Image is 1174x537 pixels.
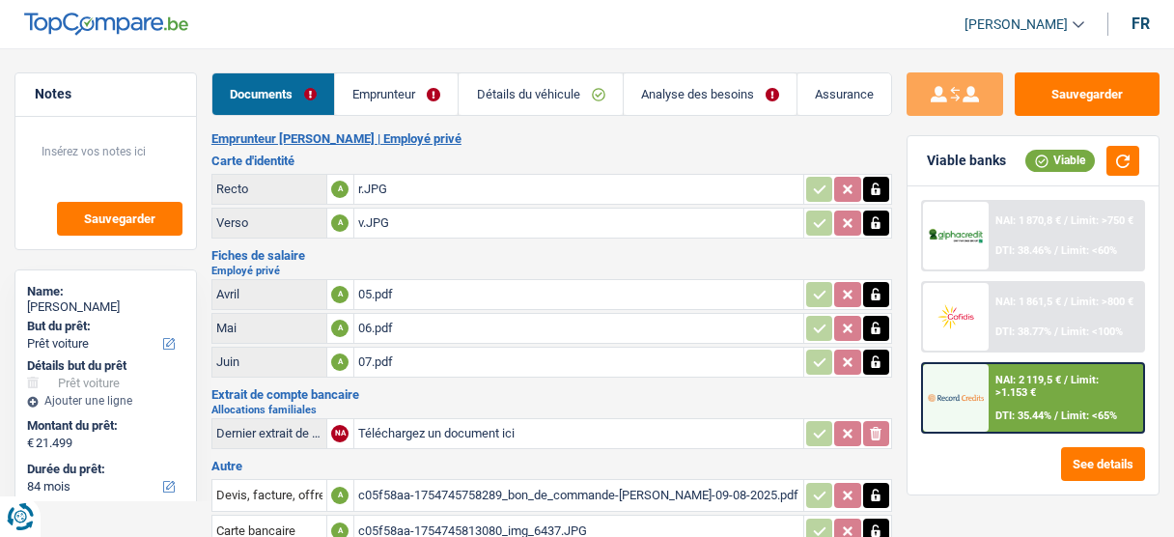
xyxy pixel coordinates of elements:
span: [PERSON_NAME] [964,16,1068,33]
a: Détails du véhicule [459,73,622,115]
h3: Extrait de compte bancaire [211,388,892,401]
h3: Fiches de salaire [211,249,892,262]
div: fr [1132,14,1150,33]
label: But du prêt: [27,319,181,334]
h5: Notes [35,86,177,102]
div: Viable [1025,150,1095,171]
div: 07.pdf [358,348,799,377]
div: Recto [216,182,322,196]
div: A [331,487,349,504]
h3: Carte d'identité [211,155,892,167]
span: / [1054,244,1058,257]
span: Limit: <65% [1061,410,1117,422]
span: / [1064,296,1068,308]
div: Détails but du prêt [27,358,184,374]
div: A [331,353,349,371]
span: DTI: 35.44% [995,410,1051,422]
div: 06.pdf [358,314,799,343]
div: Viable banks [927,153,1006,169]
span: DTI: 38.77% [995,325,1051,338]
h2: Allocations familiales [211,405,892,415]
div: A [331,214,349,232]
span: NAI: 2 119,5 € [995,374,1061,386]
span: DTI: 38.46% [995,244,1051,257]
span: Limit: >750 € [1071,214,1133,227]
button: Sauvegarder [1015,72,1160,116]
a: Analyse des besoins [624,73,797,115]
div: NA [331,425,349,442]
div: v.JPG [358,209,799,238]
div: Mai [216,321,322,335]
div: Ajouter une ligne [27,394,184,408]
a: Documents [212,73,334,115]
span: Limit: >1.153 € [995,374,1099,399]
img: TopCompare Logo [24,13,188,36]
span: / [1064,374,1068,386]
div: [PERSON_NAME] [27,299,184,315]
label: Montant du prêt: [27,418,181,434]
img: AlphaCredit [928,227,984,244]
span: Limit: <100% [1061,325,1123,338]
div: Juin [216,354,322,369]
h3: Autre [211,460,892,472]
div: Dernier extrait de compte pour vos allocations familiales [216,426,322,440]
a: [PERSON_NAME] [949,9,1084,41]
span: / [1054,325,1058,338]
button: See details [1061,447,1145,481]
span: / [1054,410,1058,422]
img: Cofidis [928,302,984,330]
span: Limit: >800 € [1071,296,1133,308]
div: 05.pdf [358,280,799,309]
div: A [331,286,349,303]
button: Sauvegarder [57,202,182,236]
span: / [1064,214,1068,227]
div: Avril [216,287,322,301]
span: Sauvegarder [84,212,155,225]
span: Limit: <60% [1061,244,1117,257]
div: Verso [216,215,322,230]
a: Assurance [797,73,891,115]
a: Emprunteur [335,73,458,115]
span: NAI: 1 861,5 € [995,296,1061,308]
div: A [331,320,349,337]
div: Name: [27,284,184,299]
div: c05f58aa-1754745758289_bon_de_commande-[PERSON_NAME]-09-08-2025.pdf [358,481,799,510]
h2: Employé privé [211,266,892,276]
label: Durée du prêt: [27,462,181,477]
span: NAI: 1 870,8 € [995,214,1061,227]
h2: Emprunteur [PERSON_NAME] | Employé privé [211,131,892,147]
span: € [27,436,34,451]
img: Record Credits [928,383,984,411]
div: A [331,181,349,198]
div: r.JPG [358,175,799,204]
